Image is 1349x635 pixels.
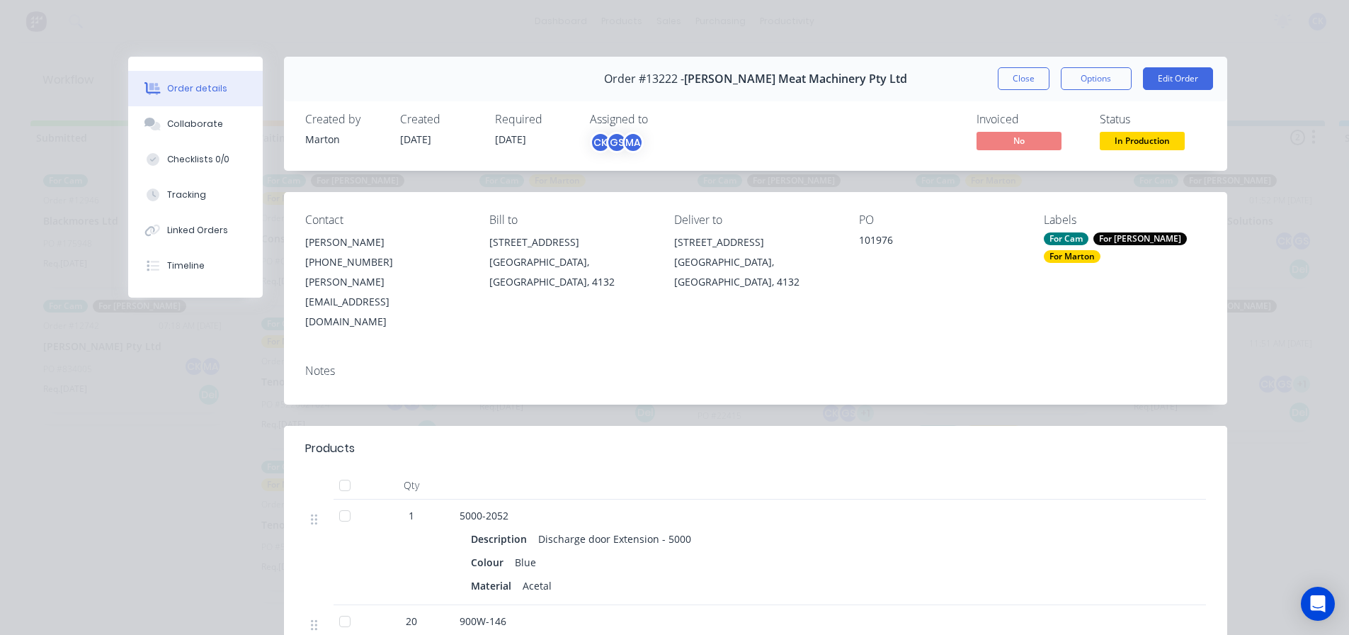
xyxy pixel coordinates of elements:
div: Collaborate [167,118,223,130]
button: Checklists 0/0 [128,142,263,177]
div: Blue [509,552,542,573]
div: [GEOGRAPHIC_DATA], [GEOGRAPHIC_DATA], 4132 [489,252,651,292]
div: Description [471,529,533,549]
button: In Production [1100,132,1185,153]
div: Checklists 0/0 [167,153,229,166]
div: Timeline [167,259,205,272]
div: [STREET_ADDRESS] [674,232,836,252]
span: [DATE] [400,133,431,146]
div: 101976 [859,232,1021,252]
button: Timeline [128,248,263,283]
div: Invoiced [977,113,1083,126]
div: Bill to [489,213,651,227]
span: 5000-2052 [460,509,508,522]
div: Order details [167,82,227,95]
div: Labels [1044,213,1206,227]
div: For Cam [1044,232,1088,245]
div: Colour [471,552,509,573]
div: Assigned to [590,113,732,126]
span: 900W-146 [460,614,506,628]
div: PO [859,213,1021,227]
div: Open Intercom Messenger [1301,587,1335,621]
div: Notes [305,364,1206,378]
span: 1 [409,508,414,523]
span: In Production [1100,132,1185,150]
div: [GEOGRAPHIC_DATA], [GEOGRAPHIC_DATA], 4132 [674,252,836,292]
div: For [PERSON_NAME] [1093,232,1187,245]
span: [PERSON_NAME] Meat Machinery Pty Ltd [684,72,907,86]
div: Created [400,113,478,126]
div: CK [590,132,611,153]
div: MA [622,132,644,153]
div: For Marton [1044,250,1100,263]
button: Options [1061,67,1132,90]
div: Status [1100,113,1206,126]
div: Material [471,575,517,596]
button: Collaborate [128,106,263,142]
button: Order details [128,71,263,106]
div: Created by [305,113,383,126]
div: Contact [305,213,467,227]
div: [PERSON_NAME][EMAIL_ADDRESS][DOMAIN_NAME] [305,272,467,332]
div: Acetal [517,575,557,596]
span: Order #13222 - [604,72,684,86]
div: [STREET_ADDRESS][GEOGRAPHIC_DATA], [GEOGRAPHIC_DATA], 4132 [674,232,836,292]
span: [DATE] [495,133,526,146]
div: [STREET_ADDRESS][GEOGRAPHIC_DATA], [GEOGRAPHIC_DATA], 4132 [489,232,651,292]
div: Discharge door Extension - 5000 [533,529,697,549]
div: [PHONE_NUMBER] [305,252,467,272]
div: Tracking [167,189,206,201]
div: [STREET_ADDRESS] [489,232,651,252]
div: Deliver to [674,213,836,227]
button: Linked Orders [128,213,263,248]
button: Close [998,67,1049,90]
span: No [977,132,1061,150]
div: Marton [305,132,383,147]
div: Qty [369,471,454,500]
button: CKGSMA [590,132,644,153]
div: GS [606,132,627,153]
button: Edit Order [1143,67,1213,90]
div: Required [495,113,573,126]
div: [PERSON_NAME] [305,232,467,252]
div: [PERSON_NAME][PHONE_NUMBER][PERSON_NAME][EMAIL_ADDRESS][DOMAIN_NAME] [305,232,467,332]
div: Products [305,440,355,457]
span: 20 [406,614,417,629]
button: Tracking [128,177,263,213]
div: Linked Orders [167,224,228,237]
